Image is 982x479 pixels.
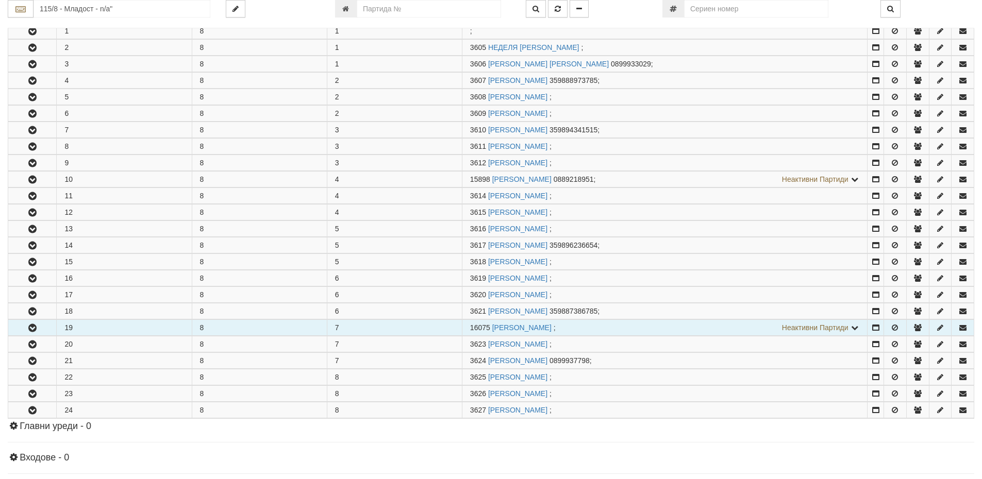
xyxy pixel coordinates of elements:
span: Партида № [470,109,486,117]
span: Партида № [470,241,486,249]
td: ; [462,23,868,39]
span: 1 [335,27,339,35]
td: ; [462,89,868,105]
span: 0889218951 [554,175,594,183]
span: 2 [335,76,339,84]
td: 8 [192,353,327,369]
span: 5 [335,225,339,233]
td: ; [462,139,868,155]
td: 23 [57,386,192,402]
a: [PERSON_NAME] [492,323,552,332]
td: 8 [192,221,327,237]
td: 15 [57,254,192,270]
td: 7 [57,122,192,138]
td: 8 [192,287,327,303]
td: 8 [192,369,327,385]
td: 14 [57,237,192,253]
a: [PERSON_NAME] [488,93,547,101]
td: 8 [192,73,327,89]
td: ; [462,254,868,270]
span: 7 [335,340,339,348]
span: Неактивни Партиди [782,323,848,332]
a: [PERSON_NAME] [488,192,547,200]
span: 4 [335,175,339,183]
td: ; [462,287,868,303]
td: 8 [192,320,327,336]
td: 8 [192,204,327,220]
span: 3 [335,142,339,150]
td: ; [462,353,868,369]
td: 16 [57,270,192,286]
td: ; [462,303,868,319]
td: 4 [57,73,192,89]
span: 2 [335,109,339,117]
span: 1 [335,43,339,52]
td: 5 [57,89,192,105]
td: 8 [57,139,192,155]
td: 8 [192,237,327,253]
td: ; [462,221,868,237]
span: 359896236654 [550,241,597,249]
span: 6 [335,290,339,299]
span: Партида № [470,192,486,200]
span: Партида № [470,208,486,216]
td: 1 [57,23,192,39]
td: 8 [192,40,327,56]
span: 0899937798 [550,356,590,365]
td: 21 [57,353,192,369]
a: [PERSON_NAME] [488,340,547,348]
td: 11 [57,188,192,204]
td: ; [462,188,868,204]
td: 2 [57,40,192,56]
td: 24 [57,402,192,418]
td: 8 [192,336,327,352]
span: 1 [335,60,339,68]
td: 9 [57,155,192,171]
span: 5 [335,258,339,266]
a: [PERSON_NAME] [PERSON_NAME] [488,60,609,68]
a: [PERSON_NAME] [488,76,547,84]
span: Партида № [470,43,486,52]
td: 3 [57,56,192,72]
td: 8 [192,172,327,187]
td: ; [462,172,868,187]
span: Партида № [470,126,486,134]
td: ; [462,122,868,138]
td: ; [462,56,868,72]
span: Партида № [470,258,486,266]
span: Партида № [470,175,490,183]
span: Партида № [470,389,486,398]
span: 359887386785 [550,307,597,315]
a: НЕДЕЛЯ [PERSON_NAME] [488,43,579,52]
span: Партида № [470,93,486,101]
span: 6 [335,307,339,315]
td: ; [462,320,868,336]
span: Партида № [470,323,490,332]
span: Партида № [470,159,486,167]
td: ; [462,369,868,385]
a: [PERSON_NAME] [488,142,547,150]
td: 8 [192,270,327,286]
td: ; [462,402,868,418]
span: Партида № [470,356,486,365]
span: Неактивни Партиди [782,175,848,183]
td: ; [462,237,868,253]
td: ; [462,40,868,56]
h4: Входове - 0 [8,453,974,463]
a: [PERSON_NAME] [488,356,547,365]
td: 8 [192,188,327,204]
td: 13 [57,221,192,237]
a: [PERSON_NAME] [488,159,547,167]
span: 4 [335,192,339,200]
a: [PERSON_NAME] [488,389,547,398]
span: 8 [335,406,339,414]
span: 359894341515 [550,126,597,134]
td: ; [462,204,868,220]
td: 8 [192,56,327,72]
span: Партида № [470,274,486,282]
td: 20 [57,336,192,352]
span: 359888973785 [550,76,597,84]
td: 8 [192,402,327,418]
span: 7 [335,323,339,332]
td: 12 [57,204,192,220]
